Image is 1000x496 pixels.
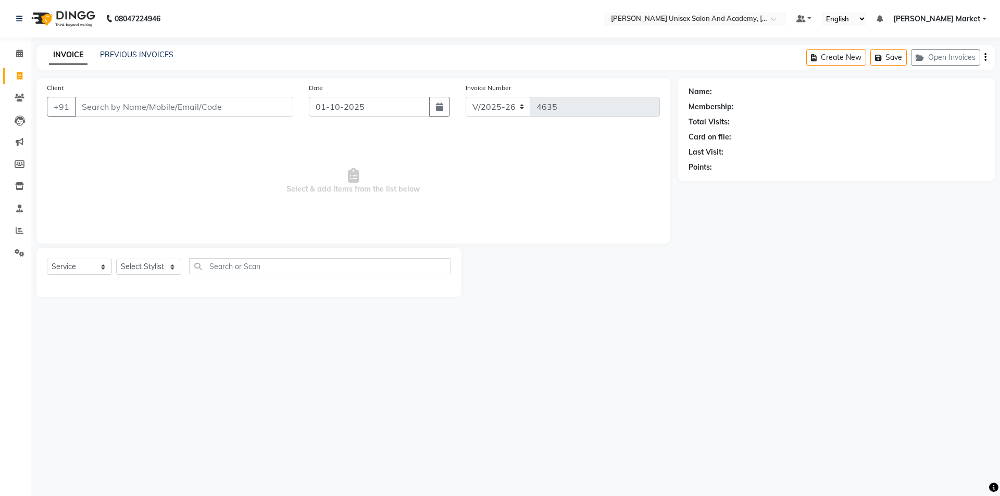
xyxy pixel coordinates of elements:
[466,83,511,93] label: Invoice Number
[689,132,731,143] div: Card on file:
[27,4,98,33] img: logo
[115,4,160,33] b: 08047224946
[47,83,64,93] label: Client
[689,101,734,112] div: Membership:
[47,129,660,233] span: Select & add items from the list below
[870,49,907,66] button: Save
[100,50,173,59] a: PREVIOUS INVOICES
[309,83,323,93] label: Date
[689,147,723,158] div: Last Visit:
[689,117,730,128] div: Total Visits:
[893,14,980,24] span: [PERSON_NAME] Market
[806,49,866,66] button: Create New
[689,162,712,173] div: Points:
[75,97,293,117] input: Search by Name/Mobile/Email/Code
[911,49,980,66] button: Open Invoices
[189,258,451,274] input: Search or Scan
[49,46,87,65] a: INVOICE
[689,86,712,97] div: Name:
[47,97,76,117] button: +91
